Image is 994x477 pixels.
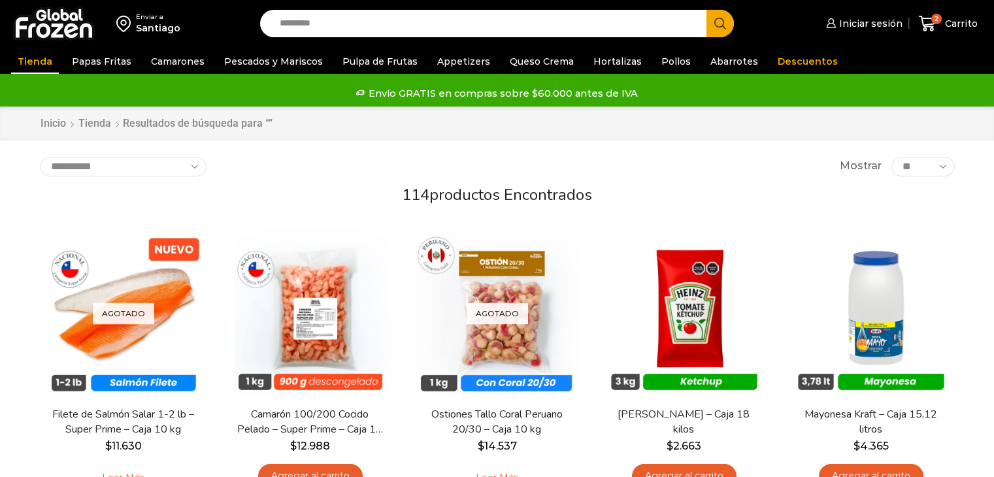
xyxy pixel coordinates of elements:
bdi: 11.630 [105,440,142,452]
span: productos encontrados [429,184,592,205]
h1: Resultados de búsqueda para “” [123,117,273,129]
span: $ [853,440,860,452]
span: $ [290,440,297,452]
a: Iniciar sesión [823,10,903,37]
a: Abarrotes [704,49,765,74]
a: Pollos [655,49,697,74]
a: Descuentos [771,49,844,74]
a: Ostiones Tallo Coral Peruano 20/30 – Caja 10 kg [422,407,572,437]
a: Papas Fritas [65,49,138,74]
a: Pulpa de Frutas [336,49,424,74]
p: Agotado [467,303,528,324]
a: Camarones [144,49,211,74]
a: Tienda [78,116,112,131]
nav: Breadcrumb [40,116,273,131]
span: 2 [931,14,942,24]
a: Mayonesa Kraft – Caja 15,12 litros [795,407,946,437]
span: Mostrar [840,159,882,174]
span: Carrito [942,17,978,30]
span: Iniciar sesión [836,17,903,30]
select: Pedido de la tienda [40,157,207,176]
img: address-field-icon.svg [116,12,136,35]
a: Queso Crema [503,49,580,74]
button: Search button [706,10,734,37]
a: Inicio [40,116,67,131]
p: Agotado [93,303,154,324]
a: Hortalizas [587,49,648,74]
a: Appetizers [431,49,497,74]
a: 2 Carrito [916,8,981,39]
a: Camarón 100/200 Cocido Pelado – Super Prime – Caja 10 kg [235,407,385,437]
div: Enviar a [136,12,180,22]
a: Tienda [11,49,59,74]
bdi: 4.365 [853,440,889,452]
span: $ [105,440,112,452]
bdi: 14.537 [478,440,517,452]
span: $ [667,440,673,452]
bdi: 2.663 [667,440,701,452]
div: Santiago [136,22,180,35]
bdi: 12.988 [290,440,330,452]
span: 114 [402,184,429,205]
span: $ [478,440,484,452]
a: [PERSON_NAME] – Caja 18 kilos [608,407,759,437]
a: Pescados y Mariscos [218,49,329,74]
a: Filete de Salmón Salar 1-2 lb – Super Prime – Caja 10 kg [48,407,198,437]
